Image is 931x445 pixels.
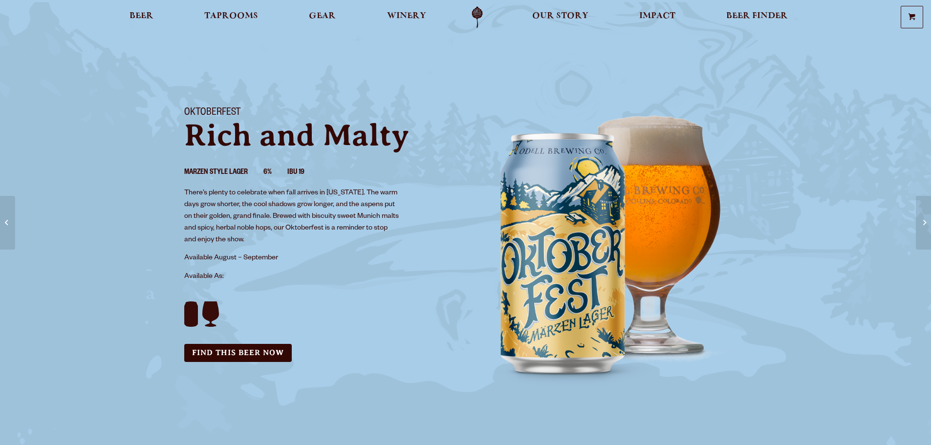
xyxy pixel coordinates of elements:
[184,344,292,362] a: Find this Beer Now
[184,188,400,246] p: There’s plenty to celebrate when fall arrives in [US_STATE]. The warm days grow shorter, the cool...
[303,6,342,28] a: Gear
[633,6,682,28] a: Impact
[720,6,794,28] a: Beer Finder
[184,107,454,120] h1: Oktoberfest
[184,167,263,179] li: Marzen Style Lager
[184,120,454,151] p: Rich and Malty
[381,6,433,28] a: Winery
[184,253,400,264] p: Available August – September
[123,6,160,28] a: Beer
[466,95,759,388] img: Image of can and pour
[263,167,287,179] li: 6%
[130,12,153,20] span: Beer
[387,12,426,20] span: Winery
[532,12,588,20] span: Our Story
[204,12,258,20] span: Taprooms
[198,6,264,28] a: Taprooms
[726,12,788,20] span: Beer Finder
[184,271,454,283] p: Available As:
[287,167,320,179] li: IBU 19
[309,12,336,20] span: Gear
[639,12,675,20] span: Impact
[526,6,595,28] a: Our Story
[459,6,496,28] a: Odell Home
